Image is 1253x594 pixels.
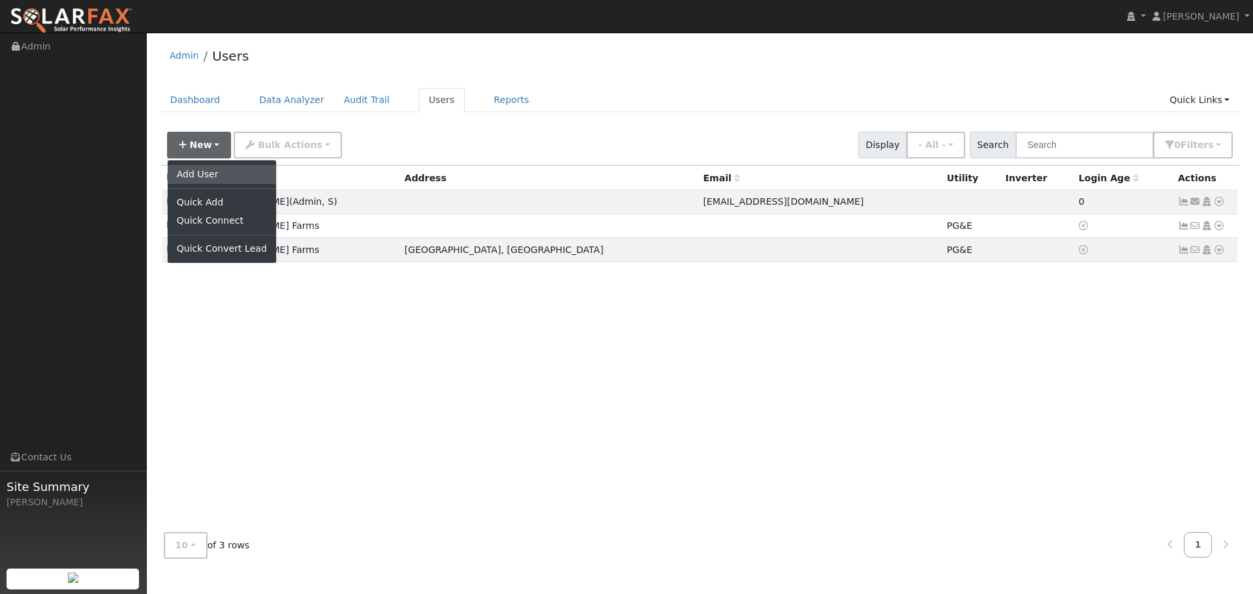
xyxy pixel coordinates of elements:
[947,220,972,231] span: PG&E
[1178,171,1233,185] div: Actions
[292,196,322,207] span: Admin
[1079,196,1085,207] span: 09/23/2025 4:08:00 PM
[1178,245,1190,255] a: Show Graph
[405,171,694,185] div: Address
[164,532,208,559] button: 10
[484,88,539,112] a: Reports
[1190,245,1201,254] i: No email address
[1201,196,1213,207] a: Login As
[208,214,400,238] td: [PERSON_NAME] Farms
[168,212,276,230] a: Quick Connect
[68,572,78,583] img: retrieve
[1213,195,1225,209] a: Other actions
[212,48,249,64] a: Users
[1181,140,1214,150] span: Filter
[1190,221,1201,230] i: No email address
[7,478,140,496] span: Site Summary
[1079,245,1091,255] a: No login access
[858,132,907,158] span: Display
[1006,171,1070,185] div: Inverter
[1160,88,1239,112] a: Quick Links
[1184,532,1213,557] a: 1
[234,132,341,158] button: Bulk Actions
[161,88,230,112] a: Dashboard
[322,196,333,207] span: Salesperson
[1079,173,1139,183] span: Days since last login
[1178,220,1190,231] a: Show Graph
[1163,11,1239,22] span: [PERSON_NAME]
[289,196,337,207] span: ( )
[1213,243,1225,257] a: Other actions
[176,540,189,550] span: 10
[208,238,400,262] td: [PERSON_NAME] Farms
[1178,196,1190,207] a: Not connected
[7,496,140,509] div: [PERSON_NAME]
[1153,132,1233,158] button: 0Filters
[164,532,250,559] span: of 3 rows
[258,140,322,150] span: Bulk Actions
[168,240,276,258] a: Quick Convert Lead
[970,132,1016,158] span: Search
[703,196,863,207] span: [EMAIL_ADDRESS][DOMAIN_NAME]
[1201,245,1213,255] a: Login As
[906,132,965,158] button: - All -
[947,171,997,185] div: Utility
[168,194,276,212] a: Quick Add
[400,238,699,262] td: [GEOGRAPHIC_DATA], [GEOGRAPHIC_DATA]
[1201,220,1213,231] a: Login As
[947,245,972,255] span: PG&E
[170,50,199,61] a: Admin
[1079,220,1091,231] a: No login access
[208,190,400,215] td: [PERSON_NAME]
[249,88,334,112] a: Data Analyzer
[1015,132,1154,158] input: Search
[10,7,132,35] img: SolarFax
[168,165,276,183] a: Add User
[1208,140,1213,150] span: s
[189,140,211,150] span: New
[419,88,465,112] a: Users
[334,88,399,112] a: Audit Trail
[1190,195,1201,209] a: barrydurand@jkrenewables.com
[703,173,739,183] span: Email
[167,132,232,158] button: New
[1213,219,1225,233] a: Other actions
